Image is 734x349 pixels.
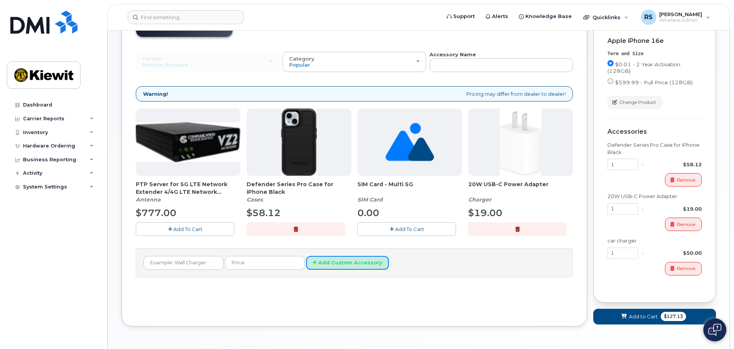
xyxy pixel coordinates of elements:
span: $0.01 - 2 Year Activation (128GB) [607,61,680,74]
button: Change Product [607,96,663,109]
div: Apple iPhone 16e [607,38,702,44]
button: Add to Cart $127.13 [593,309,716,324]
span: Add To Cart [173,226,202,232]
div: $19.00 [647,205,702,213]
input: Example: Wall Charger [143,256,224,270]
span: $19.00 [468,207,502,218]
strong: Warning! [143,90,168,98]
span: Support [453,13,475,20]
div: SIM Card - Multi 5G [357,180,462,203]
em: Cases [247,196,263,203]
button: Add To Cart [357,222,456,236]
span: 0.00 [357,207,379,218]
span: Add to Cart [629,313,658,320]
button: Remove [665,218,702,231]
em: SIM Card [357,196,383,203]
input: Price [225,256,305,270]
button: Category Popular [283,52,426,72]
span: $58.12 [247,207,281,218]
span: $127.13 [661,312,686,321]
span: 20W USB-C Power Adapter [468,180,573,196]
div: x [638,205,647,213]
span: Category [289,56,314,62]
div: Defender Series Pro Case for iPhone Black [247,180,351,203]
a: Knowledge Base [513,9,577,24]
span: Defender Series Pro Case for iPhone Black [247,180,351,196]
span: Remove [677,221,695,228]
span: $777.00 [136,207,176,218]
a: Support [441,9,480,24]
div: x [638,161,647,168]
span: Quicklinks [592,14,620,20]
span: $599.99 - Full Price (128GB) [615,79,693,85]
div: car charger [607,237,702,244]
div: x [638,249,647,257]
div: Term and Size [607,51,702,57]
em: Charger [468,196,491,203]
img: Open chat [708,324,721,336]
div: Quicklinks [578,10,634,25]
div: Rudy Sanchez [635,10,716,25]
div: $50.00 [647,249,702,257]
input: $599.99 - Full Price (128GB) [607,78,614,84]
span: Change Product [619,99,656,106]
div: Pricing may differ from dealer to dealer! [136,86,573,102]
span: [PERSON_NAME] [659,11,702,17]
span: Add To Cart [395,226,424,232]
span: Knowledge Base [525,13,572,20]
em: Antenna [136,196,161,203]
img: no_image_found-2caef05468ed5679b831cfe6fc140e25e0c280774317ffc20a367ab7fd17291e.png [385,108,434,176]
img: Casa_Sysem.png [136,122,240,162]
button: Add To Cart [136,222,234,236]
img: apple20w.jpg [500,108,541,176]
div: $58.12 [647,161,702,168]
img: defenderiphone14.png [281,108,317,176]
span: Popular [289,62,310,68]
button: Add Custom Accessory [306,256,389,270]
span: RS [644,13,653,22]
div: Defender Series Pro Case for iPhone Black [607,141,702,156]
button: Remove [665,262,702,275]
span: Alerts [492,13,508,20]
div: Accessories [607,128,702,135]
div: PTP Server for 5G LTE Network Extender 4/4G LTE Network Extender 3 [136,180,240,203]
a: Alerts [480,9,513,24]
span: Remove [677,265,695,272]
div: 20W USB-C Power Adapter [468,180,573,203]
span: PTP Server for 5G LTE Network Extender 4/4G LTE Network Extender 3 [136,180,240,196]
input: Find something... [128,10,244,24]
span: Wireless Admin [659,17,702,23]
strong: Accessory Name [430,51,476,57]
input: $0.01 - 2 Year Activation (128GB) [607,60,614,66]
button: Remove [665,173,702,187]
span: SIM Card - Multi 5G [357,180,462,196]
span: Remove [677,177,695,184]
div: 20W USB-C Power Adapter [607,193,702,200]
